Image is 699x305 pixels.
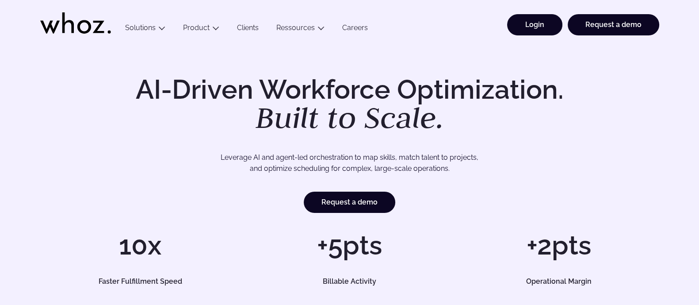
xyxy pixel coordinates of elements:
[256,98,444,137] em: Built to Scale.
[50,278,230,285] h5: Faster Fulfillment Speed
[507,14,562,35] a: Login
[304,192,395,213] a: Request a demo
[174,23,228,35] button: Product
[260,278,440,285] h5: Billable Activity
[458,232,659,259] h1: +2pts
[183,23,210,32] a: Product
[267,23,333,35] button: Ressources
[40,232,241,259] h1: 10x
[123,76,576,133] h1: AI-Driven Workforce Optimization.
[116,23,174,35] button: Solutions
[249,232,450,259] h1: +5pts
[71,152,628,174] p: Leverage AI and agent-led orchestration to map skills, match talent to projects, and optimize sch...
[333,23,377,35] a: Careers
[641,247,687,293] iframe: Chatbot
[568,14,659,35] a: Request a demo
[276,23,315,32] a: Ressources
[228,23,267,35] a: Clients
[469,278,649,285] h5: Operational Margin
